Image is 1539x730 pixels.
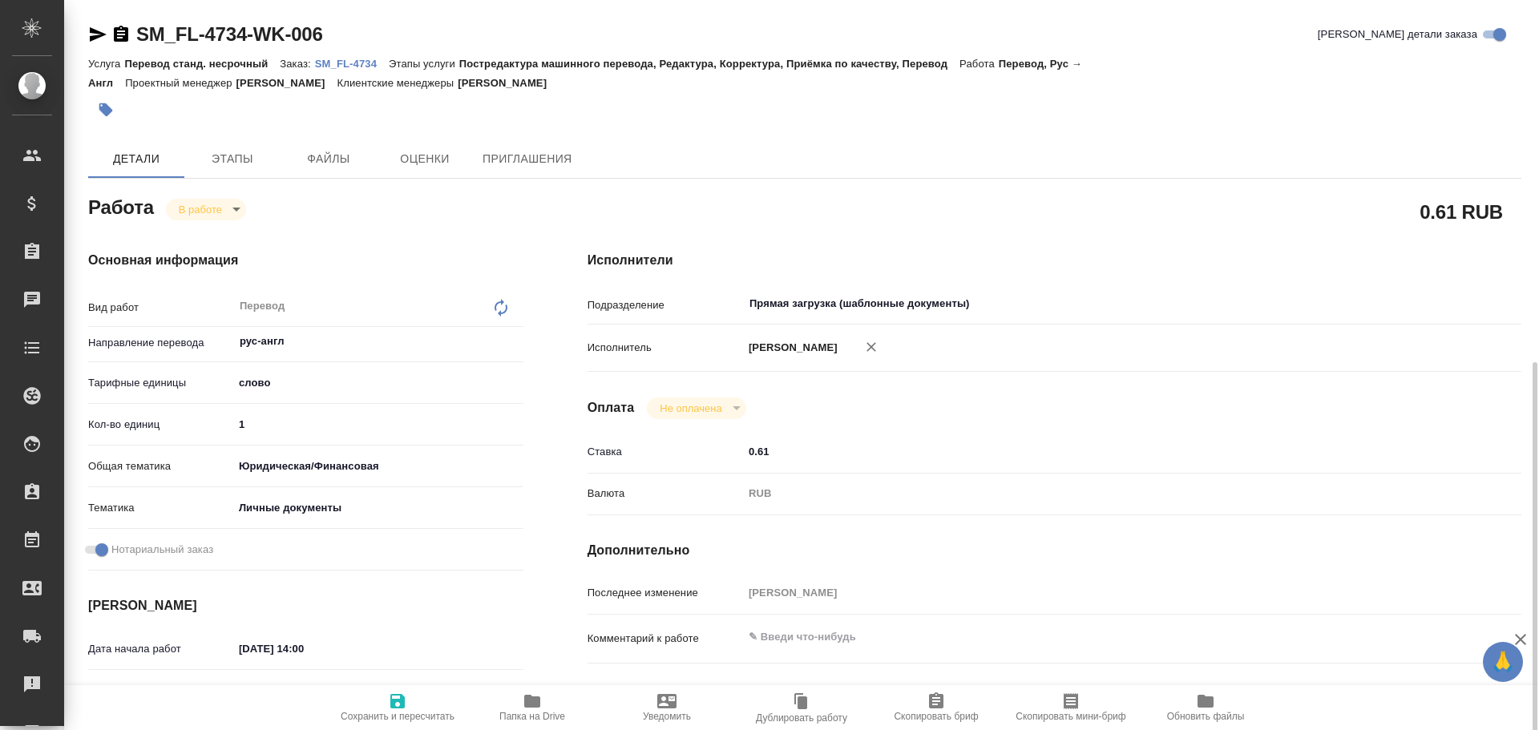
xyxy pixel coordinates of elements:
[465,685,600,730] button: Папка на Drive
[233,637,374,660] input: ✎ Введи что-нибудь
[125,77,236,89] p: Проектный менеджер
[166,199,246,220] div: В работе
[854,329,889,365] button: Удалить исполнителя
[389,58,459,70] p: Этапы услуги
[88,192,154,220] h2: Работа
[959,58,999,70] p: Работа
[290,149,367,169] span: Файлы
[588,444,743,460] p: Ставка
[315,56,389,70] a: SM_FL-4734
[515,340,518,343] button: Open
[88,458,233,474] p: Общая тематика
[233,453,523,480] div: Юридическая/Финансовая
[111,25,131,44] button: Скопировать ссылку
[655,401,726,415] button: Не оплачена
[1483,642,1523,682] button: 🙏
[458,77,559,89] p: [PERSON_NAME]
[459,58,959,70] p: Постредактура машинного перевода, Редактура, Корректура, Приёмка по качеству, Перевод
[600,685,734,730] button: Уведомить
[174,203,227,216] button: В работе
[88,596,523,615] h4: [PERSON_NAME]
[330,685,465,730] button: Сохранить и пересчитать
[233,413,523,436] input: ✎ Введи что-нибудь
[124,58,280,70] p: Перевод станд. несрочный
[233,683,374,706] input: Пустое поле
[743,440,1444,463] input: ✎ Введи что-нибудь
[588,585,743,601] p: Последнее изменение
[1004,685,1138,730] button: Скопировать мини-бриф
[756,712,847,724] span: Дублировать работу
[734,685,869,730] button: Дублировать работу
[88,641,233,657] p: Дата начала работ
[88,92,123,127] button: Добавить тэг
[233,369,523,397] div: слово
[1420,198,1503,225] h2: 0.61 RUB
[233,494,523,522] div: Личные документы
[111,542,213,558] span: Нотариальный заказ
[743,581,1444,604] input: Пустое поле
[643,711,691,722] span: Уведомить
[743,480,1444,507] div: RUB
[386,149,463,169] span: Оценки
[88,300,233,316] p: Вид работ
[98,149,175,169] span: Детали
[88,335,233,351] p: Направление перевода
[1016,711,1125,722] span: Скопировать мини-бриф
[1167,711,1245,722] span: Обновить файлы
[869,685,1004,730] button: Скопировать бриф
[88,58,124,70] p: Услуга
[337,77,458,89] p: Клиентские менеджеры
[88,25,107,44] button: Скопировать ссылку для ЯМессенджера
[588,297,743,313] p: Подразделение
[588,398,635,417] h4: Оплата
[1435,302,1438,305] button: Open
[894,711,978,722] span: Скопировать бриф
[236,77,337,89] p: [PERSON_NAME]
[588,251,1521,270] h4: Исполнители
[743,340,838,356] p: [PERSON_NAME]
[1318,26,1477,42] span: [PERSON_NAME] детали заказа
[588,631,743,647] p: Комментарий к работе
[647,397,745,419] div: В работе
[1138,685,1273,730] button: Обновить файлы
[88,375,233,391] p: Тарифные единицы
[280,58,314,70] p: Заказ:
[499,711,565,722] span: Папка на Drive
[315,58,389,70] p: SM_FL-4734
[588,340,743,356] p: Исполнитель
[588,486,743,502] p: Валюта
[194,149,271,169] span: Этапы
[88,500,233,516] p: Тематика
[88,251,523,270] h4: Основная информация
[341,711,454,722] span: Сохранить и пересчитать
[88,417,233,433] p: Кол-во единиц
[1489,645,1517,679] span: 🙏
[136,23,323,45] a: SM_FL-4734-WK-006
[483,149,572,169] span: Приглашения
[588,541,1521,560] h4: Дополнительно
